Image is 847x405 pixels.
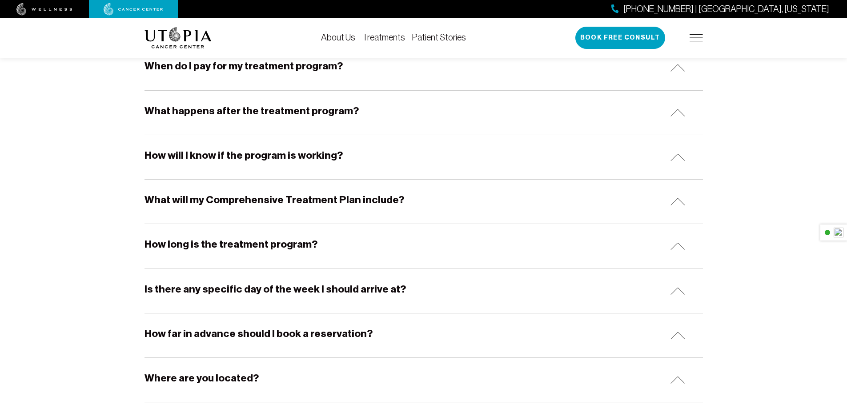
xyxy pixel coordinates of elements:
a: Patient Stories [412,32,466,42]
h5: What happens after the treatment program? [145,104,359,118]
img: icon [670,332,685,339]
img: icon-hamburger [690,34,703,41]
h5: Is there any specific day of the week I should arrive at? [145,282,406,296]
img: icon [670,376,685,384]
img: icon [670,198,685,205]
img: icon [670,242,685,250]
h5: Where are you located? [145,371,259,385]
img: icon [670,153,685,161]
img: icon [670,287,685,295]
h5: How far in advance should I book a reservation? [145,327,373,341]
img: logo [145,27,212,48]
button: Book Free Consult [575,27,665,49]
iframe: To enrich screen reader interactions, please activate Accessibility in Grammarly extension settings [678,61,847,405]
h5: How long is the treatment program? [145,237,317,251]
h5: What will my Comprehensive Treatment Plan include? [145,193,404,207]
a: Treatments [362,32,405,42]
h5: How will I know if the program is working? [145,148,343,162]
span: [PHONE_NUMBER] | [GEOGRAPHIC_DATA], [US_STATE] [623,3,829,16]
a: [PHONE_NUMBER] | [GEOGRAPHIC_DATA], [US_STATE] [611,3,829,16]
img: cancer center [104,3,163,16]
img: wellness [16,3,72,16]
h5: When do I pay for my treatment program? [145,59,343,73]
img: icon [670,64,685,72]
a: About Us [321,32,355,42]
img: icon [670,109,685,116]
